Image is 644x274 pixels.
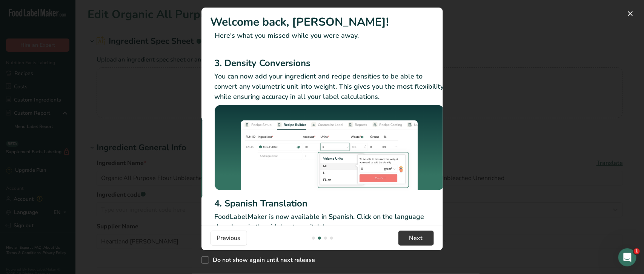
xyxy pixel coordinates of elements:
[215,56,444,70] h2: 3. Density Conversions
[211,31,434,41] p: Here's what you missed while you were away.
[215,197,444,210] h2: 4. Spanish Translation
[211,14,434,31] h1: Welcome back, [PERSON_NAME]!
[215,212,444,232] p: FoodLabelMaker is now available in Spanish. Click on the language dropdown in the sidebar to swit...
[618,248,636,266] iframe: Intercom live chat
[217,234,241,243] span: Previous
[634,248,640,254] span: 1
[398,231,434,246] button: Next
[209,256,315,264] span: Do not show again until next release
[215,105,444,194] img: Density Conversions
[211,231,247,246] button: Previous
[409,234,423,243] span: Next
[215,71,444,102] p: You can now add your ingredient and recipe densities to be able to convert any volumetric unit in...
